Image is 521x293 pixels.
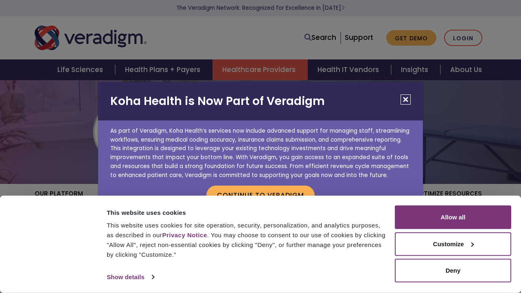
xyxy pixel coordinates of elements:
[107,271,154,283] a: Show details
[395,259,511,282] button: Deny
[107,208,385,217] div: This website uses cookies
[162,232,207,238] a: Privacy Notice
[98,82,423,120] h2: Koha Health is Now Part of Veradigm
[395,206,511,229] button: Allow all
[401,94,411,105] button: Close
[395,232,511,256] button: Customize
[98,120,423,180] p: As part of Veradigm, Koha Health’s services now include advanced support for managing staff, stre...
[107,221,385,260] div: This website uses cookies for site operation, security, personalization, and analytics purposes, ...
[206,186,315,204] button: Continue to Veradigm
